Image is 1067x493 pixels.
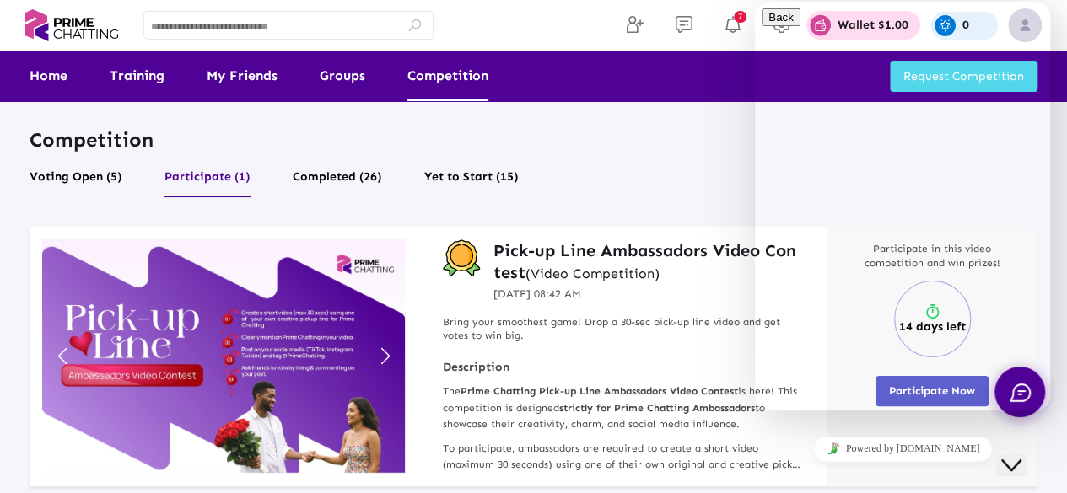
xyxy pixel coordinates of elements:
button: Completed (26) [293,165,382,197]
p: Bring your smoothest game! Drop a 30-sec pick-up line video and get votes to win big. [443,315,801,344]
p: To participate, ambassadors are required to create a short video (maximum 30 seconds) using one o... [443,441,801,473]
iframe: chat widget [755,2,1050,410]
strong: strictly for Prime Chatting Ambassadors [559,402,755,414]
iframe: chat widget [996,426,1050,476]
button: Voting Open (5) [30,165,122,197]
button: Yet to Start (15) [424,165,519,197]
a: Pick-up Line Ambassadors Video Contest(Video Competition) [493,239,801,283]
img: compititionbanner1755848522-K0kXg.jpg [42,239,405,473]
h3: Pick-up Line Ambassadors Video Contest [493,239,801,283]
img: competition-badge.svg [443,239,481,277]
strong: Prime Chatting Pick-up Line Ambassadors Video Contest [461,385,738,397]
img: logo [25,5,118,46]
a: Home [30,51,67,101]
a: My Friends [207,51,278,101]
p: The is here! This competition is designed to showcase their creativity, charm, and social media i... [443,383,801,432]
a: Previous slide [51,338,73,375]
div: 1 / 1 [42,239,405,473]
a: Next slide [374,338,396,375]
a: Training [110,51,164,101]
span: 7 [734,11,746,23]
strong: Description [443,360,801,375]
small: (Video Competition) [525,265,660,281]
p: Competition [30,126,1037,153]
a: Groups [320,51,365,101]
button: Participate (1) [164,165,251,197]
p: [DATE] 08:42 AM [493,286,801,303]
iframe: chat widget [755,430,1050,468]
a: Competition [407,51,488,101]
